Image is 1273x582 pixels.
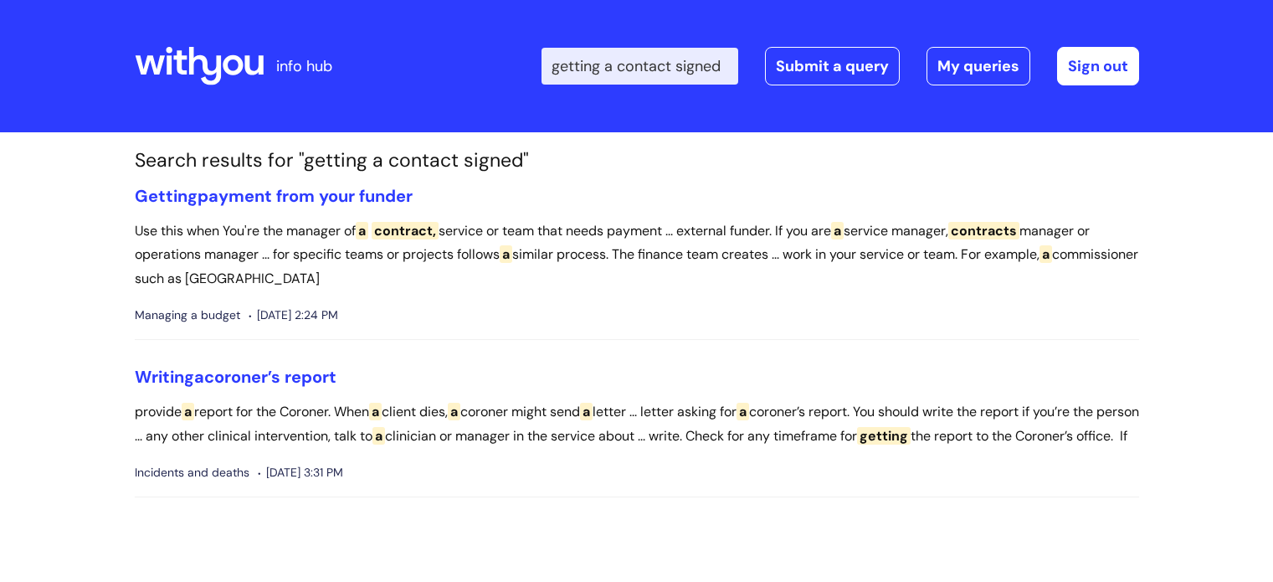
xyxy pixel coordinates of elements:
span: a [369,403,382,420]
input: Search [542,48,738,85]
span: contracts [948,222,1019,239]
a: Submit a query [765,47,900,85]
span: a [831,222,844,239]
span: a [1039,245,1052,263]
span: a [448,403,460,420]
a: My queries [927,47,1030,85]
a: Sign out [1057,47,1139,85]
h1: Search results for "getting a contact signed" [135,149,1139,173]
span: Managing a budget [135,305,240,326]
span: getting [857,427,911,445]
span: [DATE] 2:24 PM [249,305,338,326]
span: [DATE] 3:31 PM [258,462,343,483]
span: a [356,222,368,239]
a: Writingacoroner’s report [135,366,336,388]
div: | - [542,47,1139,85]
span: a [194,366,204,388]
span: contract, [372,222,439,239]
span: a [372,427,385,445]
p: Use this when You're the manager of service or team that needs payment ... external funder. If yo... [135,219,1139,291]
span: a [580,403,593,420]
span: a [737,403,749,420]
span: a [500,245,512,263]
a: Gettingpayment from your funder [135,185,413,207]
span: Getting [135,185,198,207]
p: provide report for the Coroner. When client dies, coroner might send letter ... letter asking for... [135,400,1139,449]
span: Incidents and deaths [135,462,249,483]
p: info hub [276,53,332,80]
span: a [182,403,194,420]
